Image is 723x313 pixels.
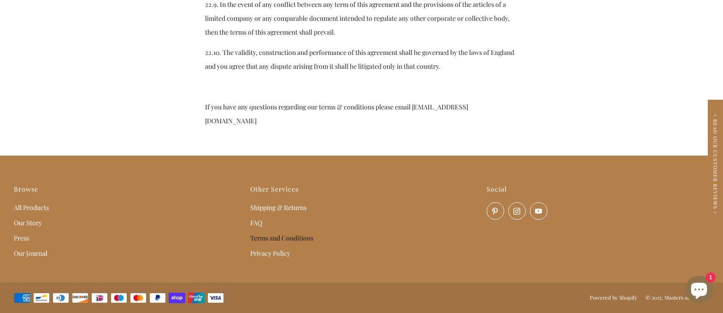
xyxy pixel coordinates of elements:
[487,183,709,196] h3: Social
[14,183,236,196] h3: Browse
[708,100,723,229] div: Click to open Judge.me floating reviews tab
[14,249,47,258] a: Our Journal
[14,234,29,242] a: Press
[205,100,518,128] p: If you have any questions regarding our terms & conditions please email [EMAIL_ADDRESS][DOMAIN_NAME]
[250,203,306,212] a: Shipping & Returns
[250,183,473,196] h3: Other Services
[250,218,262,227] a: FAQ
[250,249,290,258] a: Privacy Policy
[646,294,709,301] span: © 2025, Masters of Mayfair
[14,218,42,227] a: Our Story
[590,294,637,301] a: Powered by Shopify
[682,276,716,306] inbox-online-store-chat: Shopify online store chat
[14,203,49,212] a: All Products
[205,46,518,73] p: 22.10. The validity, construction and performance of this agreement shall be governed by the laws...
[250,234,313,242] a: Terms and Conditions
